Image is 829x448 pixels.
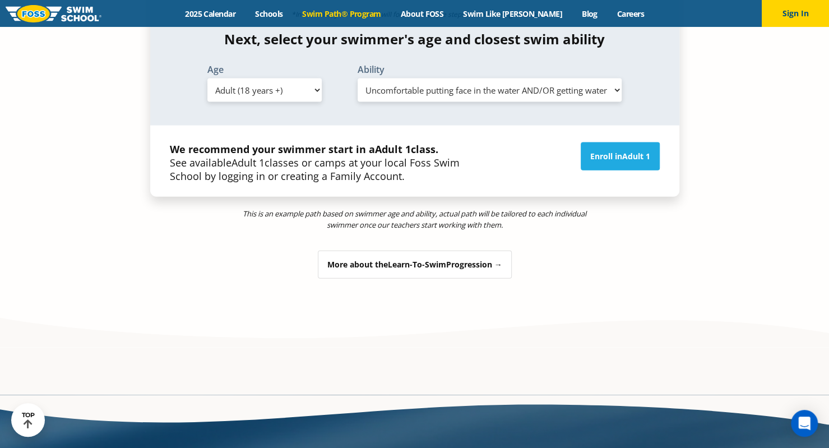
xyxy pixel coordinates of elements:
[622,151,650,161] span: Adult 1
[170,142,493,183] p: See available classes or camps at your local Foss Swim School by logging in or creating a Family ...
[318,251,512,279] div: More about the Progression →
[391,8,453,19] a: About FOSS
[375,142,411,156] span: Adult 1
[231,156,265,169] span: Adult 1
[358,65,622,74] label: Ability
[246,8,293,19] a: Schools
[581,142,660,170] a: Enroll inAdult 1
[207,65,322,74] label: Age
[150,31,679,47] h4: Next, select your swimmer's age and closest swim ability
[175,8,246,19] a: 2025 Calendar
[170,142,438,156] strong: We recommend your swimmer start in a class.
[388,259,446,270] span: Learn-To-Swim
[572,8,607,19] a: Blog
[453,8,572,19] a: Swim Like [PERSON_NAME]
[607,8,654,19] a: Careers
[6,5,101,22] img: FOSS Swim School Logo
[240,208,589,230] p: This is an example path based on swimmer age and ability, actual path will be tailored to each in...
[22,412,35,429] div: TOP
[293,8,391,19] a: Swim Path® Program
[791,410,818,437] div: Open Intercom Messenger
